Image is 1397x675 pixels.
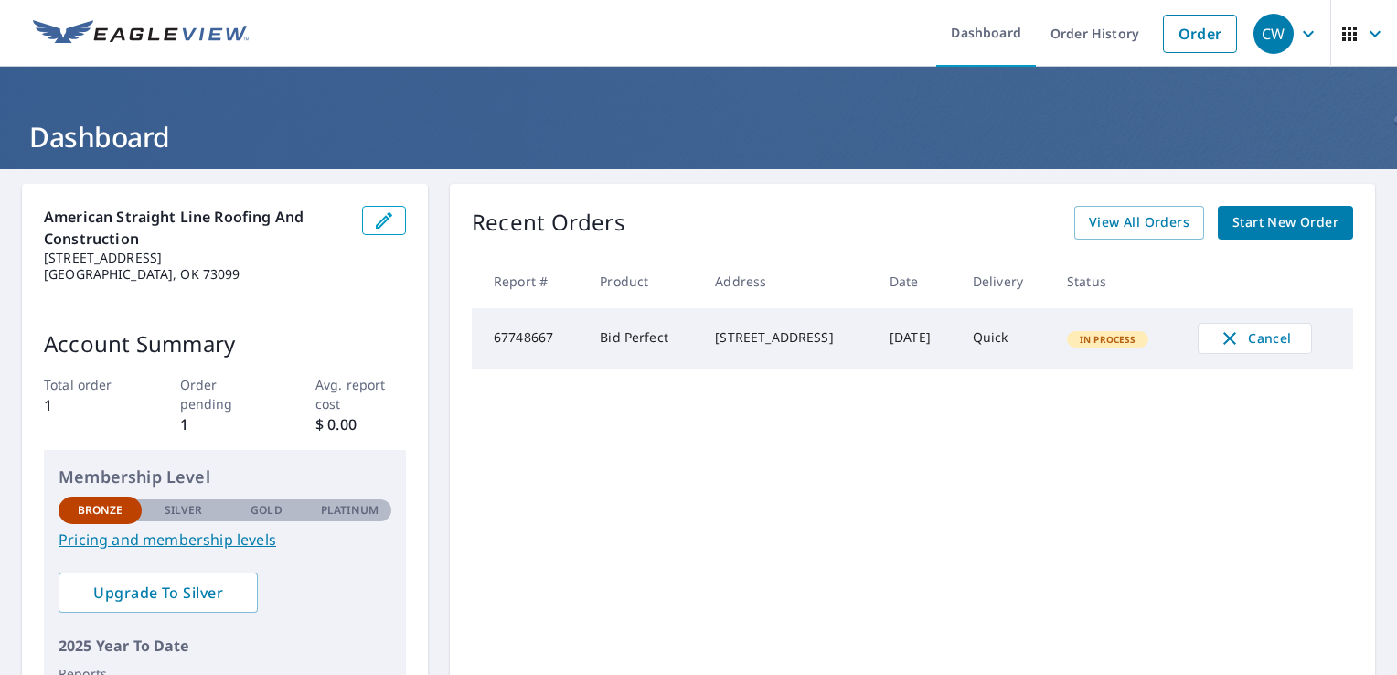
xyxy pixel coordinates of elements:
a: View All Orders [1074,206,1204,240]
a: Order [1163,15,1237,53]
p: Membership Level [59,465,391,489]
span: Start New Order [1232,211,1338,234]
td: Quick [958,308,1052,369]
p: Avg. report cost [315,375,406,413]
th: Report # [472,254,585,308]
td: Bid Perfect [585,308,700,369]
p: Order pending [180,375,271,413]
span: Upgrade To Silver [73,583,243,603]
p: 1 [180,413,271,435]
p: Bronze [78,502,123,519]
p: 2025 Year To Date [59,635,391,657]
p: [STREET_ADDRESS] [44,250,347,266]
td: 67748667 [472,308,585,369]
span: View All Orders [1089,211,1189,234]
p: Account Summary [44,327,406,360]
p: Silver [165,502,203,519]
h1: Dashboard [22,118,1375,155]
p: 1 [44,394,134,416]
a: Upgrade To Silver [59,573,258,613]
div: [STREET_ADDRESS] [715,328,860,347]
div: CW [1253,14,1294,54]
a: Pricing and membership levels [59,529,391,551]
p: Recent Orders [472,206,625,240]
span: In Process [1069,333,1147,346]
p: [GEOGRAPHIC_DATA], OK 73099 [44,266,347,283]
p: Gold [251,502,282,519]
th: Product [585,254,700,308]
th: Status [1052,254,1184,308]
p: $ 0.00 [315,413,406,435]
th: Address [700,254,875,308]
p: Platinum [321,502,379,519]
p: Total order [44,375,134,394]
th: Date [875,254,958,308]
th: Delivery [958,254,1052,308]
img: EV Logo [33,20,249,48]
td: [DATE] [875,308,958,369]
button: Cancel [1198,323,1312,354]
a: Start New Order [1218,206,1353,240]
span: Cancel [1217,327,1293,349]
p: American Straight Line Roofing and Construction [44,206,347,250]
